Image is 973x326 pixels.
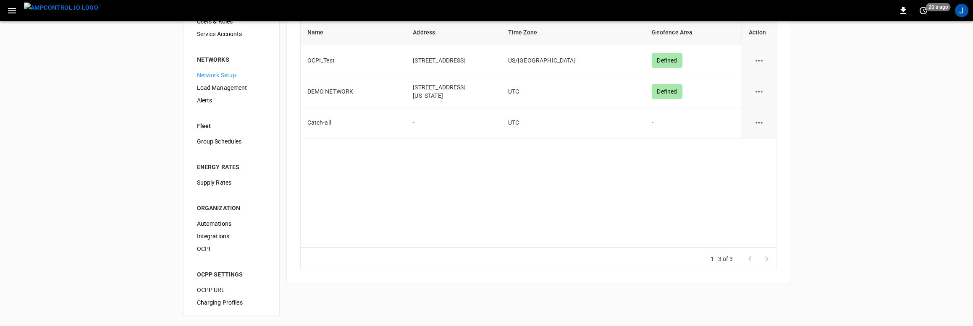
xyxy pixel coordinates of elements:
span: Supply Rates [197,178,266,187]
div: Charging Profiles [190,296,273,309]
div: ENERGY RATES [197,163,266,171]
button: set refresh interval [917,4,930,17]
td: UTC [501,107,645,138]
div: OCPP SETTINGS [197,270,266,279]
div: Automations [190,217,273,230]
div: Network Setup [190,69,273,81]
div: profile-icon [955,4,968,17]
td: Catch-all [301,107,407,138]
th: Time Zone [501,20,645,45]
th: Geofence Area [645,20,741,45]
td: [STREET_ADDRESS] [406,45,501,76]
td: US/[GEOGRAPHIC_DATA] [501,45,645,76]
div: Load Management [190,81,273,94]
button: network options [749,81,769,102]
div: ORGANIZATION [197,204,266,212]
span: Charging Profiles [197,298,266,307]
table: networks-table [301,20,776,138]
span: Automations [197,219,266,228]
th: Name [301,20,407,45]
span: Group Schedules [197,137,266,146]
td: OCPI_Test [301,45,407,76]
div: Alerts [190,94,273,107]
td: - [406,107,501,138]
span: Service Accounts [197,30,266,39]
span: OCPP URL [197,286,266,295]
button: network options [749,112,769,133]
th: Address [406,20,501,45]
div: Service Accounts [190,28,273,40]
div: Defined [652,53,682,68]
div: Users & Roles [190,15,273,28]
span: OCPI [197,245,266,253]
div: OCPP URL [190,284,273,296]
span: 20 s ago [926,3,951,11]
div: Group Schedules [190,135,273,148]
td: UTC [501,76,645,107]
div: Fleet [197,122,266,130]
div: Integrations [190,230,273,243]
div: NETWORKS [197,55,266,64]
div: - [652,118,734,127]
span: Alerts [197,96,266,105]
span: Users & Roles [197,17,266,26]
th: Action [742,20,776,45]
td: [STREET_ADDRESS][US_STATE] [406,76,501,107]
div: OCPI [190,243,273,255]
p: 1–3 of 3 [711,255,733,263]
img: ampcontrol.io logo [24,3,98,13]
span: Integrations [197,232,266,241]
td: DEMO NETWORK [301,76,407,107]
div: Supply Rates [190,176,273,189]
div: Defined [652,84,682,99]
button: network options [749,50,769,71]
span: Network Setup [197,71,266,80]
span: Load Management [197,83,266,92]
